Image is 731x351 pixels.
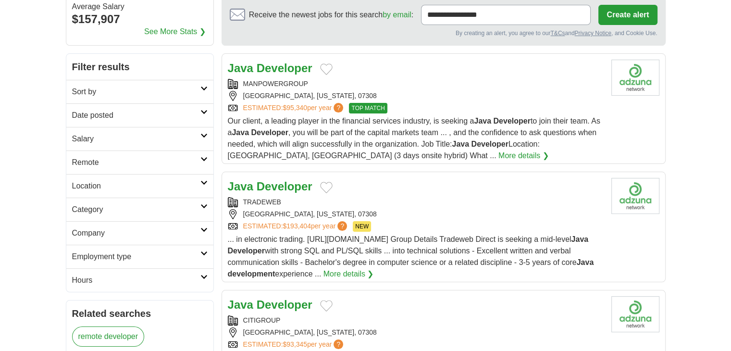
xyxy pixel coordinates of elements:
[228,270,275,278] strong: development
[228,235,594,278] span: ... in electronic trading. [URL][DOMAIN_NAME] Group Details Tradeweb Direct is seeking a mid-leve...
[72,251,200,263] h2: Employment type
[228,315,604,326] div: CITIGROUP
[243,221,349,232] a: ESTIMATED:$193,404per year?
[72,204,200,215] h2: Category
[66,221,213,245] a: Company
[66,103,213,127] a: Date posted
[232,128,249,137] strong: Java
[334,339,343,349] span: ?
[72,180,200,192] h2: Location
[230,29,657,38] div: By creating an alert, you agree to our and , and Cookie Use.
[66,245,213,268] a: Employment type
[320,63,333,75] button: Add to favorite jobs
[228,62,312,75] a: Java Developer
[72,157,200,168] h2: Remote
[72,133,200,145] h2: Salary
[320,182,333,193] button: Add to favorite jobs
[72,110,200,121] h2: Date posted
[337,221,347,231] span: ?
[611,178,659,214] img: Company logo
[334,103,343,113] span: ?
[550,30,565,37] a: T&Cs
[598,5,657,25] button: Create alert
[320,300,333,312] button: Add to favorite jobs
[574,30,611,37] a: Privacy Notice
[66,127,213,150] a: Salary
[66,80,213,103] a: Sort by
[72,11,208,28] div: $157,907
[72,227,200,239] h2: Company
[577,258,594,266] strong: Java
[144,26,206,38] a: See More Stats ❯
[72,326,145,347] a: remote developer
[257,180,312,193] strong: Developer
[228,180,253,193] strong: Java
[228,180,312,193] a: Java Developer
[471,140,508,148] strong: Developer
[571,235,588,243] strong: Java
[228,91,604,101] div: [GEOGRAPHIC_DATA], [US_STATE], 07308
[228,209,604,219] div: [GEOGRAPHIC_DATA], [US_STATE], 07308
[228,79,604,89] div: MANPOWERGROUP
[452,140,469,148] strong: Java
[323,268,374,280] a: More details ❯
[283,222,310,230] span: $193,404
[228,62,253,75] strong: Java
[611,60,659,96] img: Company logo
[66,198,213,221] a: Category
[66,150,213,174] a: Remote
[611,296,659,332] img: Company logo
[228,247,265,255] strong: Developer
[72,86,200,98] h2: Sort by
[474,117,491,125] strong: Java
[283,340,307,348] span: $93,345
[353,221,371,232] span: NEW
[72,306,208,321] h2: Related searches
[228,298,312,311] a: Java Developer
[66,268,213,292] a: Hours
[243,103,346,113] a: ESTIMATED:$95,340per year?
[498,150,549,162] a: More details ❯
[66,174,213,198] a: Location
[493,117,530,125] strong: Developer
[383,11,411,19] a: by email
[349,103,387,113] span: TOP MATCH
[228,197,604,207] div: TRADEWEB
[228,117,600,160] span: Our client, a leading player in the financial services industry, is seeking a to join their team....
[243,339,346,350] a: ESTIMATED:$93,345per year?
[228,327,604,338] div: [GEOGRAPHIC_DATA], [US_STATE], 07308
[72,275,200,286] h2: Hours
[72,3,208,11] div: Average Salary
[257,62,312,75] strong: Developer
[283,104,307,112] span: $95,340
[228,298,253,311] strong: Java
[66,54,213,80] h2: Filter results
[251,128,288,137] strong: Developer
[249,9,413,21] span: Receive the newest jobs for this search :
[257,298,312,311] strong: Developer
